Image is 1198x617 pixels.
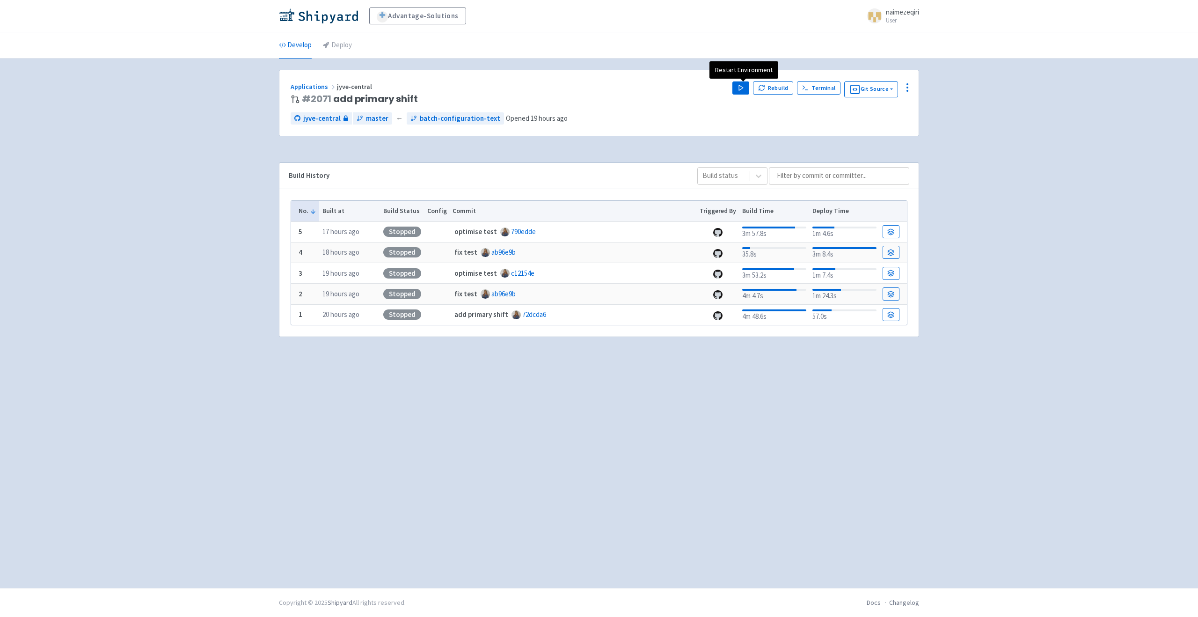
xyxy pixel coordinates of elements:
a: Build Details [883,308,899,321]
a: Develop [279,32,312,59]
a: master [353,112,392,125]
time: 20 hours ago [322,310,359,319]
th: Built at [319,201,380,221]
a: Deploy [323,32,352,59]
time: 19 hours ago [322,289,359,298]
a: ab96e9b [491,289,516,298]
a: batch-configuration-text [407,112,504,125]
div: Build History [289,170,682,181]
div: Copyright © 2025 All rights reserved. [279,598,406,608]
button: No. [299,206,316,216]
strong: fix test [454,289,477,298]
a: Terminal [797,81,840,95]
span: naimezeqiri [886,7,919,16]
b: 4 [299,248,302,257]
span: jyve-central [303,113,341,124]
th: Build Status [380,201,424,221]
button: Play [732,81,749,95]
b: 3 [299,269,302,278]
div: Stopped [383,309,421,320]
div: 4m 4.7s [742,287,806,301]
a: #2071 [302,92,331,105]
div: Stopped [383,289,421,299]
div: 4m 48.6s [742,308,806,322]
div: Stopped [383,247,421,257]
th: Config [424,201,450,221]
time: 19 hours ago [531,114,568,123]
a: c12154e [511,269,534,278]
input: Filter by commit or committer... [769,167,909,185]
div: 3m 57.8s [742,225,806,239]
strong: optimise test [454,227,497,236]
a: Docs [867,598,881,607]
a: Build Details [883,267,899,280]
span: Opened [506,114,568,123]
th: Build Time [739,201,809,221]
div: Stopped [383,268,421,279]
a: Build Details [883,225,899,238]
a: naimezeqiri User [862,8,919,23]
div: 3m 8.4s [812,245,877,260]
a: 72dcda6 [522,310,546,319]
a: Shipyard [328,598,352,607]
span: batch-configuration-text [420,113,500,124]
span: master [366,113,388,124]
div: 1m 7.4s [812,266,877,281]
time: 17 hours ago [322,227,359,236]
span: ← [396,113,403,124]
a: Build Details [883,246,899,259]
a: Applications [291,82,337,91]
b: 2 [299,289,302,298]
strong: add primary shift [454,310,508,319]
div: 35.8s [742,245,806,260]
button: Rebuild [753,81,793,95]
div: 1m 24.3s [812,287,877,301]
th: Deploy Time [809,201,879,221]
div: Stopped [383,227,421,237]
strong: fix test [454,248,477,257]
time: 18 hours ago [322,248,359,257]
a: Advantage-Solutions [369,7,466,24]
b: 5 [299,227,302,236]
small: User [886,17,919,23]
strong: optimise test [454,269,497,278]
span: jyve-central [337,82,373,91]
div: 1m 4.6s [812,225,877,239]
a: Changelog [889,598,919,607]
a: Build Details [883,287,899,301]
a: 790edde [511,227,536,236]
div: 3m 53.2s [742,266,806,281]
time: 19 hours ago [322,269,359,278]
a: ab96e9b [491,248,516,257]
img: Shipyard logo [279,8,358,23]
span: add primary shift [302,94,418,104]
a: jyve-central [291,112,352,125]
th: Commit [450,201,697,221]
div: 57.0s [812,308,877,322]
th: Triggered By [697,201,739,221]
button: Git Source [844,81,898,97]
b: 1 [299,310,302,319]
